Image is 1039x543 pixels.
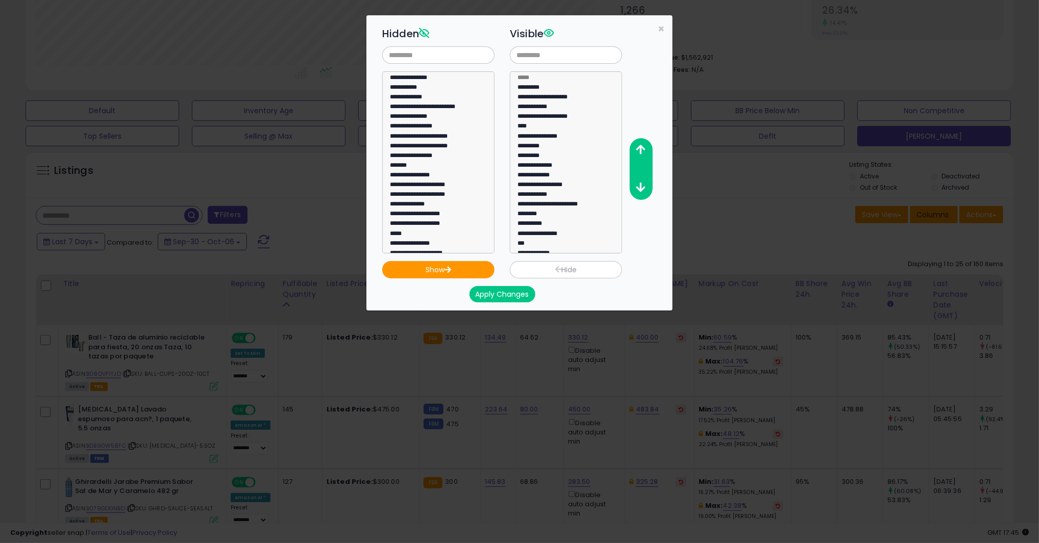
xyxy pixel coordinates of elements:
button: Show [382,261,494,278]
button: Hide [510,261,622,278]
h3: Visible [510,26,622,41]
h3: Hidden [382,26,494,41]
button: Apply Changes [469,286,535,302]
span: × [658,21,664,36]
